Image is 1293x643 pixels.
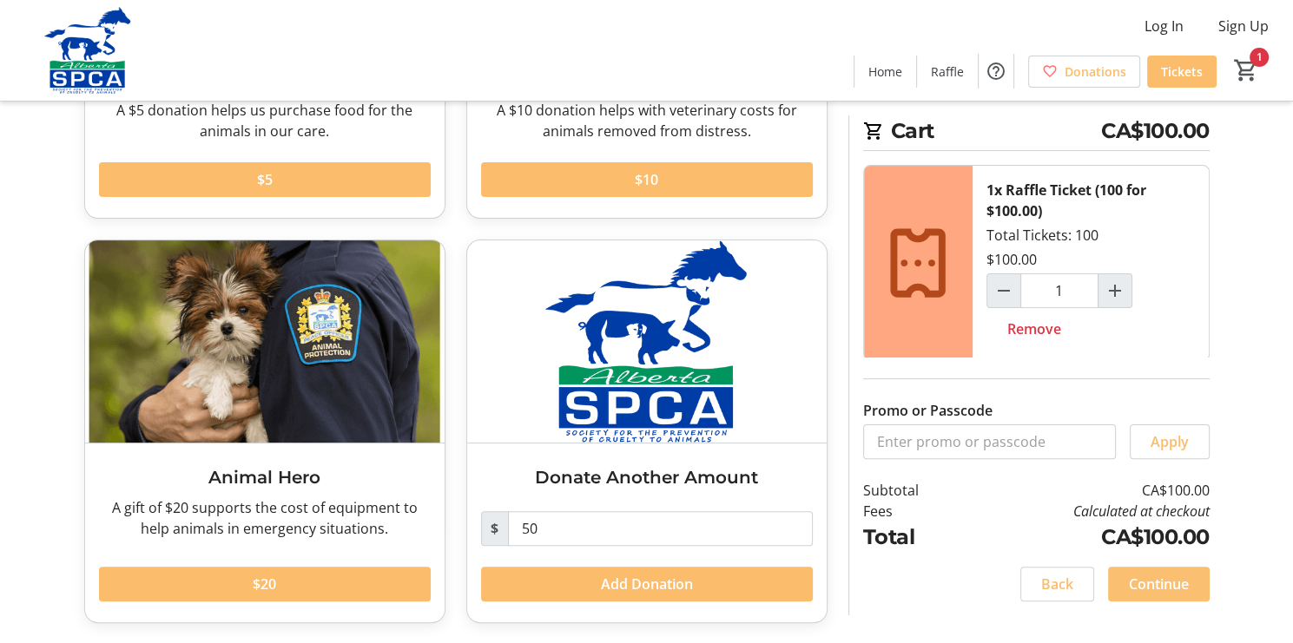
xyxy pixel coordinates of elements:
[1041,574,1073,594] span: Back
[917,56,978,88] a: Raffle
[1131,12,1197,40] button: Log In
[1161,62,1203,81] span: Tickets
[963,522,1209,553] td: CA$100.00
[635,169,658,190] span: $10
[863,424,1116,459] input: Enter promo or passcode
[1204,12,1283,40] button: Sign Up
[1151,431,1189,452] span: Apply
[1130,424,1210,459] button: Apply
[99,464,431,490] h3: Animal Hero
[1020,567,1094,601] button: Back
[963,480,1209,501] td: CA$100.00
[99,497,431,539] div: A gift of $20 supports the cost of equipment to help animals in emergency situations.
[1108,567,1210,601] button: Continue
[931,62,964,81] span: Raffle
[963,501,1209,522] td: Calculated at checkout
[863,522,964,553] td: Total
[508,511,813,546] input: Donation Amount
[467,240,827,443] img: Donate Another Amount
[601,574,693,594] span: Add Donation
[85,240,445,443] img: Animal Hero
[99,100,431,141] div: A $5 donation helps us purchase food for the animals in our care.
[868,62,902,81] span: Home
[979,54,1013,89] button: Help
[1230,55,1262,86] button: Cart
[986,249,1037,270] div: $100.00
[99,162,431,197] button: $5
[481,100,813,141] div: A $10 donation helps with veterinary costs for animals removed from distress.
[1218,16,1269,36] span: Sign Up
[987,274,1020,307] button: Decrement by one
[863,400,993,421] label: Promo or Passcode
[863,115,1210,151] h2: Cart
[973,166,1209,360] div: Total Tickets: 100
[1101,115,1210,147] span: CA$100.00
[1129,574,1189,594] span: Continue
[257,169,273,190] span: $5
[863,501,964,522] td: Fees
[1007,318,1061,339] span: Remove
[1065,62,1126,81] span: Donations
[1028,56,1140,88] a: Donations
[1098,274,1131,307] button: Increment by one
[1145,16,1184,36] span: Log In
[481,162,813,197] button: $10
[986,180,1195,221] div: 1x Raffle Ticket (100 for $100.00)
[863,480,964,501] td: Subtotal
[481,464,813,490] h3: Donate Another Amount
[481,567,813,601] button: Add Donation
[986,312,1082,346] button: Remove
[10,7,165,94] img: Alberta SPCA's Logo
[99,567,431,601] button: $20
[481,511,509,546] span: $
[253,574,276,594] span: $20
[854,56,916,88] a: Home
[1147,56,1217,88] a: Tickets
[1020,273,1098,308] input: Raffle Ticket (100 for $100.00) Quantity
